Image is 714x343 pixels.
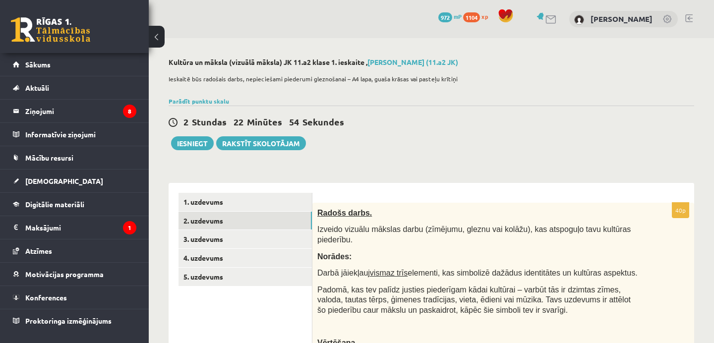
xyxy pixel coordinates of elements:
[481,12,488,20] span: xp
[169,74,689,83] p: Ieskaitē būs radošais darbs, nepieciešami piederumi gleznošanai – A4 lapa, guaša krāsas vai paste...
[25,60,51,69] span: Sākums
[25,123,136,146] legend: Informatīvie ziņojumi
[183,116,188,127] span: 2
[13,263,136,286] a: Motivācijas programma
[672,202,689,218] p: 40p
[216,136,306,150] a: Rakstīt skolotājam
[192,116,227,127] span: Stundas
[13,309,136,332] a: Proktoringa izmēģinājums
[11,17,90,42] a: Rīgas 1. Tālmācības vidusskola
[13,100,136,122] a: Ziņojumi8
[317,225,631,244] span: Izveido vizuālu mākslas darbu (zīmējumu, gleznu vai kolāžu), kas atspoguļo tavu kultūras piederību.
[463,12,480,22] span: 1104
[25,200,84,209] span: Digitālie materiāli
[123,221,136,234] i: 1
[13,123,136,146] a: Informatīvie ziņojumi
[25,100,136,122] legend: Ziņojumi
[178,249,312,267] a: 4. uzdevums
[13,170,136,192] a: [DEMOGRAPHIC_DATA]
[289,116,299,127] span: 54
[25,216,136,239] legend: Maksājumi
[574,15,584,25] img: Anastasija Pozņakova
[463,12,493,20] a: 1104 xp
[367,57,458,66] a: [PERSON_NAME] (11.a2 JK)
[302,116,344,127] span: Sekundes
[25,316,112,325] span: Proktoringa izmēģinājums
[25,293,67,302] span: Konferences
[247,116,282,127] span: Minūtes
[317,286,631,314] span: Padomā, kas tev palīdz justies piederīgam kādai kultūrai – varbūt tās ir dzimtas zīmes, valoda, t...
[169,97,229,105] a: Parādīt punktu skalu
[171,136,214,150] button: Iesniegt
[13,239,136,262] a: Atzīmes
[178,230,312,248] a: 3. uzdevums
[234,116,243,127] span: 22
[13,193,136,216] a: Digitālie materiāli
[317,209,372,217] span: Radošs darbs.
[13,76,136,99] a: Aktuāli
[13,146,136,169] a: Mācību resursi
[454,12,462,20] span: mP
[178,268,312,286] a: 5. uzdevums
[438,12,462,20] a: 972 mP
[178,193,312,211] a: 1. uzdevums
[13,216,136,239] a: Maksājumi1
[178,212,312,230] a: 2. uzdevums
[25,270,104,279] span: Motivācijas programma
[317,269,638,277] span: Darbā jāiekļauj elementi, kas simbolizē dažādus identitātes un kultūras aspektus.
[591,14,653,24] a: [PERSON_NAME]
[317,252,352,261] span: Norādes:
[438,12,452,22] span: 972
[25,83,49,92] span: Aktuāli
[25,176,103,185] span: [DEMOGRAPHIC_DATA]
[123,105,136,118] i: 8
[25,153,73,162] span: Mācību resursi
[169,58,694,66] h2: Kultūra un māksla (vizuālā māksla) JK 11.a2 klase 1. ieskaite ,
[25,246,52,255] span: Atzīmes
[370,269,408,277] u: vismaz trīs
[13,53,136,76] a: Sākums
[13,286,136,309] a: Konferences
